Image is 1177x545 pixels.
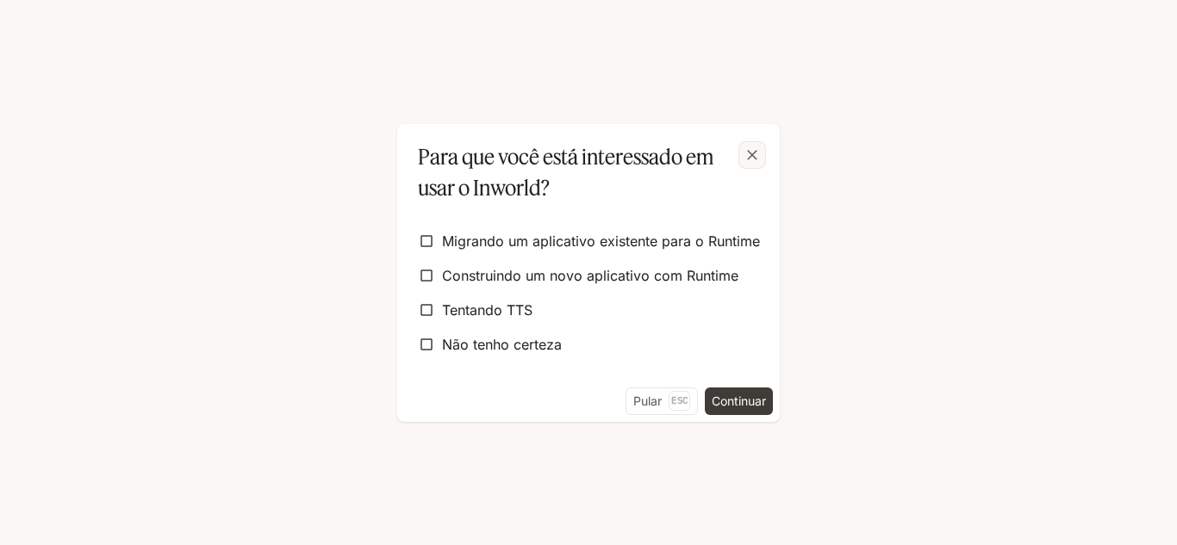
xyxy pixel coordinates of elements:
button: Continuar [705,387,773,415]
font: Migrando um aplicativo existente para o Runtime [442,232,760,250]
font: Pular [633,393,662,408]
font: Não tenho certeza [442,336,562,353]
font: Esc [671,394,688,406]
font: Continuar [712,393,766,408]
button: PularEsc [626,387,698,415]
font: Construindo um novo aplicativo com Runtime [442,267,738,284]
font: Para que você está interessado em usar o Inworld? [418,144,713,201]
font: Tentando TTS [442,301,532,319]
